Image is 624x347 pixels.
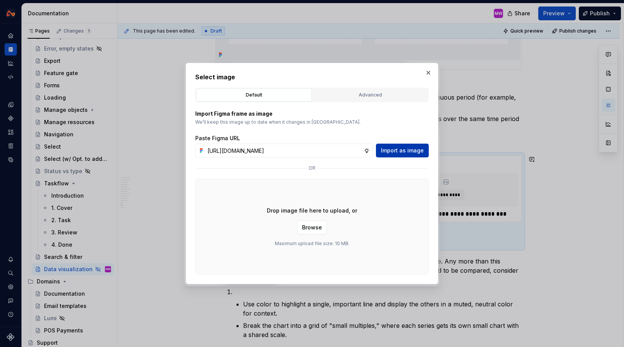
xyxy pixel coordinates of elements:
button: Import as image [376,144,429,157]
button: Browse [297,221,327,234]
p: We’ll keep this image up to date when it changes in [GEOGRAPHIC_DATA]. [195,119,429,125]
p: Import Figma frame as image [195,110,429,118]
span: Browse [302,224,322,231]
p: Maximum upload file size: 10 MB. [275,241,350,247]
input: https://figma.com/file... [204,144,364,157]
span: Import as image [381,147,424,154]
label: Paste Figma URL [195,134,240,142]
div: Default [199,91,309,99]
p: Drop image file here to upload, or [267,207,357,214]
div: Advanced [315,91,425,99]
p: or [309,165,315,171]
h2: Select image [195,72,429,82]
